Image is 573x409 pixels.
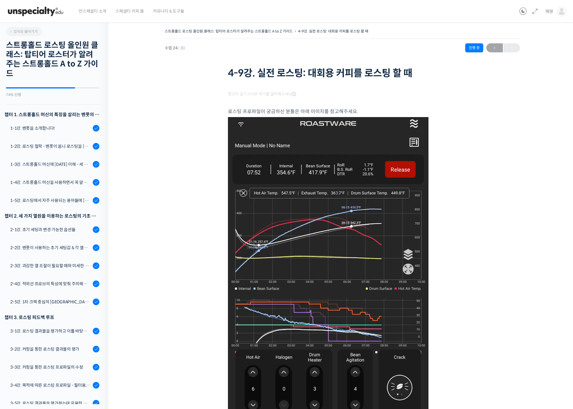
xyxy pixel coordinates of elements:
[9,29,38,34] span: 강의로 돌아가기
[10,197,91,204] div: 1-5강. 로스팅에서 자주 사용되는 용어들에 [DATE] 이해
[6,93,99,97] div: 74% 진행
[10,382,91,389] div: 3-4강. 목적에 따른 로스팅 프로파일 - 필터용, 에스프레소용
[545,9,553,14] span: 재형
[486,44,503,52] span: ←
[10,328,91,334] div: 3-1강. 로스팅 결과물을 평가하고 이를 바탕으로 프로파일을 설계하는 방법
[10,400,91,407] div: 3-5강. 로스팅 결과물을 평가하는데 유용한 팁들 - 연수를 활용한 커핑, 커핑용 분쇄도 찾기, 로스트 레벨에 따른 QC 등
[6,27,42,36] a: 강의로 돌아가기
[5,212,99,220] div: 챕터 2. 세 가지 열원을 이용하는 로스팅의 기초 설계
[10,161,91,168] div: 1-3강. 스트롱홀드 머신에 [DATE] 이해 - 세 가지 열원이 만들어내는 변화
[165,29,293,33] a: 스트롱홀드 로스팅 올인원 클래스: 탑티어 로스터가 알려주는 스트롱홀드 A to Z 가이드
[228,92,296,97] span: 영상이 끊기신다면 여기를 클릭해주세요
[10,364,91,370] div: 3-3강. 커핑을 통한 로스팅 프로파일의 수정
[228,107,457,116] p: 로스팅 프로파일이 궁금하신 분들은 아래 이미지를 참고해주세요.
[486,43,503,52] a: ←이전
[10,226,91,233] div: 2-1강. 초기 세팅과 변경 가능한 옵션들
[10,244,91,251] div: 2-2강. 벤풋이 사용하는 초기 세팅값 & 각 열원이 하는 역할
[10,346,91,352] div: 3-2강. 커핑을 통한 로스팅 결과물의 평가
[5,313,99,321] div: 챕터 3. 로스팅 피드백 루프
[228,67,457,79] h1: 4-9강. 실전 로스팅: 대회용 커피를 로스팅 할 때
[6,41,99,78] h2: 스트롱홀드 로스팅 올인원 클래스: 탑티어 로스터가 알려주는 스트롱홀드 A to Z 가이드
[10,143,91,150] div: 1-2강. 로스팅 철학 - 벤풋이 옴니 로스팅을 [DATE] 않는 이유
[10,299,91,305] div: 2-5강. 1차 크랙 중심의 [GEOGRAPHIC_DATA]에 관하여
[10,280,91,287] div: 2-4강. 적외선 프로브의 특성에 맞춰 주의해야 할 점들
[10,262,91,269] div: 2-3강. 과감한 열 조절이 필요할 때와 미세한 열 조절이 필요할 때
[465,43,483,52] div: 진행 중
[298,29,368,33] a: 4-9강. 실전 로스팅: 대회용 커피를 로스팅 할 때
[10,125,91,132] div: 1-1강. 벤풋을 소개합니다!
[5,110,99,119] h3: 챕터 1. 스트롱홀드 머신의 특징을 살리는 벤풋의 로스팅 방식
[10,179,91,186] div: 1-4강. 스트롱홀드 머신을 사용하면서 꼭 알고 있어야 할 유의사항
[165,46,185,50] span: 수업 24
[178,45,185,51] span: / 30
